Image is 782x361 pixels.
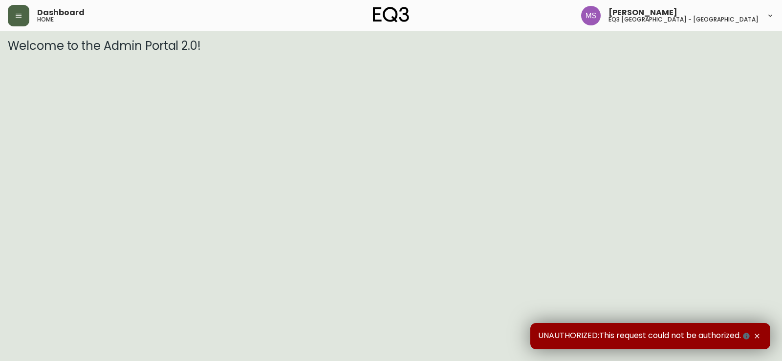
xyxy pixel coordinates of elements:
[8,39,774,53] h3: Welcome to the Admin Portal 2.0!
[608,17,759,22] h5: eq3 [GEOGRAPHIC_DATA] - [GEOGRAPHIC_DATA]
[37,9,85,17] span: Dashboard
[37,17,54,22] h5: home
[608,9,677,17] span: [PERSON_NAME]
[581,6,601,25] img: 1b6e43211f6f3cc0b0729c9049b8e7af
[538,331,752,341] span: UNAUTHORIZED:This request could not be authorized.
[373,7,409,22] img: logo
